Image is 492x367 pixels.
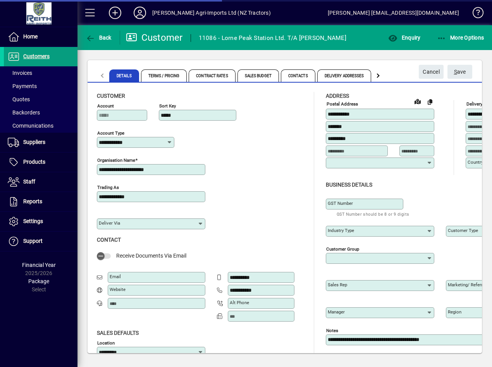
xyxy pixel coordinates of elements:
[388,35,420,41] span: Enquiry
[448,228,478,233] mat-label: Customer type
[199,32,346,44] div: 11086 - Lorne Peak Station Ltd. T/A [PERSON_NAME]
[97,237,121,243] span: Contact
[435,31,486,45] button: More Options
[454,66,466,78] span: ave
[4,212,77,231] a: Settings
[4,27,77,47] a: Home
[77,31,120,45] app-page-header-button: Back
[281,69,315,82] span: Contacts
[437,35,484,41] span: More Options
[4,133,77,152] a: Suppliers
[328,282,347,287] mat-label: Sales rep
[97,340,115,345] mat-label: Location
[326,93,349,99] span: Address
[84,31,114,45] button: Back
[8,96,30,102] span: Quotes
[8,83,37,89] span: Payments
[4,152,77,172] a: Products
[97,130,124,136] mat-label: Account Type
[328,7,459,19] div: [PERSON_NAME] [EMAIL_ADDRESS][DOMAIN_NAME]
[328,201,353,206] mat-label: GST Number
[447,65,472,79] button: Save
[424,95,436,108] button: Copy to Delivery address
[97,185,119,190] mat-label: Trading as
[97,330,139,336] span: Sales defaults
[23,198,42,204] span: Reports
[103,6,127,20] button: Add
[109,69,139,82] span: Details
[386,31,422,45] button: Enquiry
[110,274,121,279] mat-label: Email
[23,218,43,224] span: Settings
[4,66,77,80] a: Invoices
[97,93,125,99] span: Customer
[4,106,77,119] a: Backorders
[23,238,43,244] span: Support
[110,287,126,292] mat-label: Website
[448,309,461,315] mat-label: Region
[97,103,114,109] mat-label: Account
[22,262,56,268] span: Financial Year
[127,6,152,20] button: Profile
[337,209,409,218] mat-hint: GST Number should be 8 or 9 digits
[86,35,112,41] span: Back
[411,95,424,107] a: View on map
[4,93,77,106] a: Quotes
[28,278,49,284] span: Package
[126,31,183,44] div: Customer
[448,282,486,287] mat-label: Marketing/ Referral
[326,182,372,188] span: Business details
[8,70,32,76] span: Invoices
[4,232,77,251] a: Support
[237,69,279,82] span: Sales Budget
[468,159,483,165] mat-label: Country
[454,69,457,75] span: S
[8,109,40,116] span: Backorders
[23,139,45,145] span: Suppliers
[152,7,271,19] div: [PERSON_NAME] Agri-Imports Ltd (NZ Tractors)
[99,220,120,226] mat-label: Deliver via
[23,159,45,165] span: Products
[4,80,77,93] a: Payments
[326,327,338,333] mat-label: Notes
[189,69,235,82] span: Contract Rates
[23,178,35,185] span: Staff
[467,2,482,27] a: Knowledge Base
[4,192,77,211] a: Reports
[8,123,53,129] span: Communications
[317,69,372,82] span: Delivery Addresses
[4,172,77,192] a: Staff
[23,53,50,59] span: Customers
[328,309,345,315] mat-label: Manager
[4,119,77,132] a: Communications
[159,103,176,109] mat-label: Sort key
[141,69,187,82] span: Terms / Pricing
[423,66,440,78] span: Cancel
[328,228,354,233] mat-label: Industry type
[326,246,359,251] mat-label: Customer group
[230,300,249,305] mat-label: Alt Phone
[23,33,38,40] span: Home
[116,253,186,259] span: Receive Documents Via Email
[97,158,135,163] mat-label: Organisation name
[419,65,444,79] button: Cancel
